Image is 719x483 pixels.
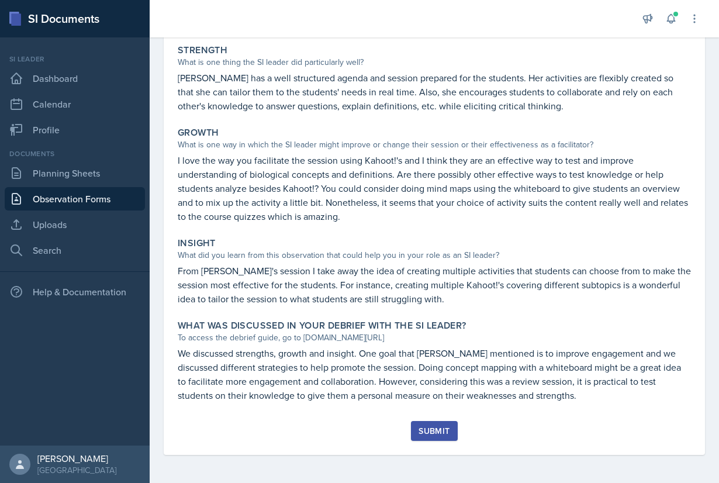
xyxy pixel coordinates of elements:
[178,71,691,113] p: [PERSON_NAME] has a well structured agenda and session prepared for the students. Her activities ...
[178,127,219,139] label: Growth
[178,44,227,56] label: Strength
[178,332,691,344] div: To access the debrief guide, go to [DOMAIN_NAME][URL]
[5,92,145,116] a: Calendar
[5,213,145,236] a: Uploads
[178,249,691,261] div: What did you learn from this observation that could help you in your role as an SI leader?
[178,264,691,306] p: From [PERSON_NAME]'s session I take away the idea of creating multiple activities that students c...
[178,346,691,402] p: We discussed strengths, growth and insight. One goal that [PERSON_NAME] mentioned is to improve e...
[37,453,116,464] div: [PERSON_NAME]
[5,161,145,185] a: Planning Sheets
[178,153,691,223] p: I love the way you facilitate the session using Kahoot!'s and I think they are an effective way t...
[178,237,216,249] label: Insight
[5,239,145,262] a: Search
[5,67,145,90] a: Dashboard
[178,56,691,68] div: What is one thing the SI leader did particularly well?
[37,464,116,476] div: [GEOGRAPHIC_DATA]
[5,54,145,64] div: Si leader
[178,139,691,151] div: What is one way in which the SI leader might improve or change their session or their effectivene...
[5,280,145,303] div: Help & Documentation
[5,149,145,159] div: Documents
[419,426,450,436] div: Submit
[5,187,145,211] a: Observation Forms
[5,118,145,142] a: Profile
[178,320,466,332] label: What was discussed in your debrief with the SI Leader?
[411,421,457,441] button: Submit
